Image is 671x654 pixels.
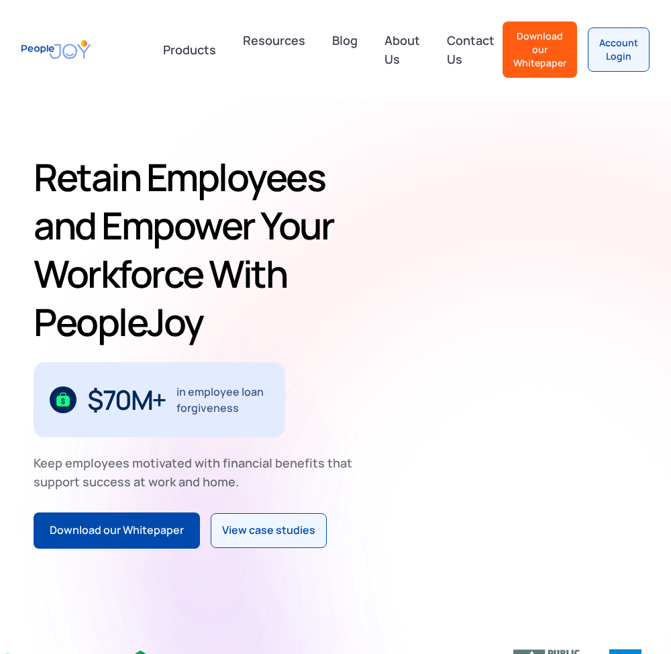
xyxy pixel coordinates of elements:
[21,33,91,66] a: home
[34,362,285,437] div: 1 / 3
[34,453,364,491] div: Keep employees motivated with financial benefits that support success at work and home.
[439,25,503,74] a: Contact Us
[324,25,366,74] a: Blog
[50,522,184,539] div: Download our Whitepaper
[211,513,327,548] a: View case studies
[34,512,200,549] a: Download our Whitepaper
[588,28,650,72] a: Account Login
[155,36,224,63] div: Products
[235,25,313,74] a: Resources
[513,30,566,70] div: Download our Whitepaper
[87,389,166,411] div: $70M+
[376,25,428,74] a: About Us
[503,21,577,78] a: Download our Whitepaper
[34,153,348,346] h1: Retain Employees and Empower Your Workforce With PeopleJoy
[599,36,638,63] div: Account Login
[176,384,270,416] div: in employee loan forgiveness
[222,522,315,539] div: View case studies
